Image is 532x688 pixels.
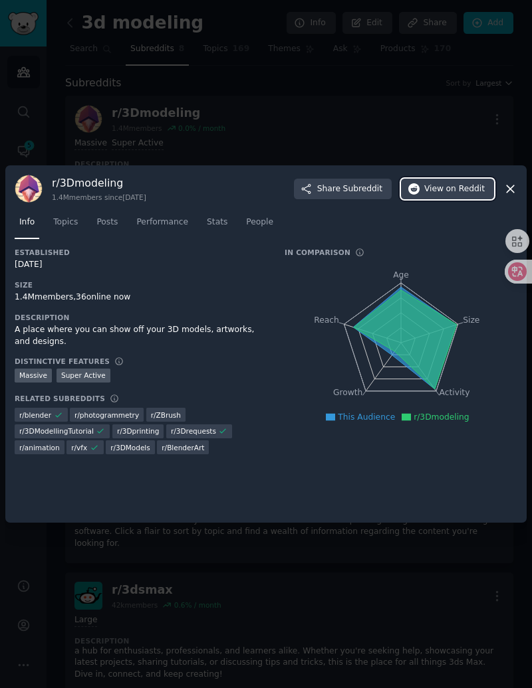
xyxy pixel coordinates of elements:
[15,248,266,257] h3: Established
[15,324,266,347] div: A place where you can show off your 3D models, artworks, and designs.
[15,292,266,303] div: 1.4M members, 36 online now
[49,212,82,239] a: Topics
[96,216,118,228] span: Posts
[15,357,110,366] h3: Distinctive Features
[314,315,339,325] tspan: Reach
[117,426,160,436] span: r/ 3Dprinting
[333,388,362,398] tspan: Growth
[317,183,382,195] span: Share
[15,175,43,203] img: 3Dmodeling
[92,212,122,239] a: Posts
[294,179,392,200] button: ShareSubreddit
[15,369,52,383] div: Massive
[414,412,469,422] span: r/3Dmodeling
[19,410,51,420] span: r/ blender
[110,443,150,452] span: r/ 3DModels
[202,212,232,239] a: Stats
[19,216,35,228] span: Info
[74,410,139,420] span: r/ photogrammetry
[132,212,193,239] a: Performance
[15,280,266,290] h3: Size
[52,176,146,190] h3: r/ 3Dmodeling
[463,315,479,325] tspan: Size
[15,259,266,271] div: [DATE]
[19,426,94,436] span: r/ 3DModellingTutorial
[401,179,494,200] button: Viewon Reddit
[57,369,110,383] div: Super Active
[15,313,266,322] h3: Description
[207,216,227,228] span: Stats
[440,388,470,398] tspan: Activity
[246,216,273,228] span: People
[446,183,485,195] span: on Reddit
[136,216,188,228] span: Performance
[53,216,78,228] span: Topics
[162,443,204,452] span: r/ BlenderArt
[52,193,146,202] div: 1.4M members since [DATE]
[241,212,278,239] a: People
[15,212,39,239] a: Info
[338,412,395,422] span: This Audience
[285,248,350,257] h3: In Comparison
[171,426,216,436] span: r/ 3Drequests
[343,183,382,195] span: Subreddit
[393,270,409,280] tspan: Age
[151,410,181,420] span: r/ ZBrush
[19,443,60,452] span: r/ animation
[424,183,485,195] span: View
[71,443,87,452] span: r/ vfx
[15,394,105,403] h3: Related Subreddits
